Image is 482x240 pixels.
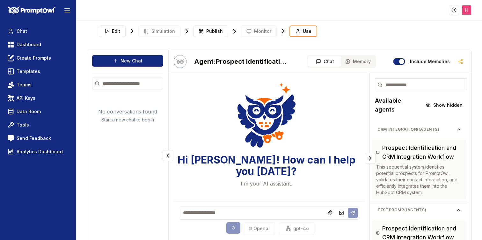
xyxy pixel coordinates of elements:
[194,57,290,66] h2: Prospect Identification and CRM Integration Workflow
[372,205,466,215] button: testpromp(1agents)
[17,149,63,155] span: Analytics Dashboard
[163,150,173,161] button: Collapse panel
[5,119,71,131] a: Tools
[17,95,35,101] span: API Keys
[17,55,51,61] span: Create Prompts
[422,100,466,110] button: Show hidden
[138,25,180,37] a: Simulation
[410,59,450,64] label: Include memories in the messages below
[17,108,41,115] span: Data Room
[5,79,71,91] a: Teams
[8,6,56,14] img: PromptOwl
[5,52,71,64] a: Create Prompts
[5,39,71,50] a: Dashboard
[324,58,334,65] span: Chat
[377,207,456,213] span: testpromp ( 1 agents)
[5,25,71,37] a: Chat
[365,153,376,164] button: Collapse panel
[17,135,51,142] span: Send Feedback
[101,117,154,123] p: Start a new chat to begin
[5,133,71,144] a: Send Feedback
[99,25,126,37] button: Edit
[303,28,311,34] span: Use
[193,25,228,37] button: Publish
[98,108,157,115] p: No conversations found
[393,58,405,65] button: Include memories in the messages below
[174,154,359,177] h3: Hi [PERSON_NAME]! How can I help you [DATE]?
[382,143,463,161] h3: Prospect Identification and CRM Integration Workflow
[17,28,27,34] span: Chat
[375,96,422,114] h2: Available agents
[112,28,120,34] span: Edit
[462,5,471,15] img: ACg8ocJJXoBNX9W-FjmgwSseULRJykJmqCZYzqgfQpEi3YodQgNtRg=s96-c
[17,82,32,88] span: Teams
[92,55,163,67] button: New Chat
[17,122,29,128] span: Tools
[206,28,223,34] span: Publish
[377,127,456,132] span: CRM integration ( 1 agents)
[237,82,296,149] img: Welcome Owl
[289,25,317,37] button: Use
[174,55,186,68] button: Talk with Hootie
[17,41,41,48] span: Dashboard
[241,25,277,37] a: Monitor
[241,180,292,187] p: I'm your AI assistant.
[433,102,463,108] span: Show hidden
[8,135,14,142] img: feedback
[5,66,71,77] a: Templates
[5,92,71,104] a: API Keys
[372,124,466,135] button: CRM integration(1agents)
[376,164,463,196] p: This sequential system identifies potential prospects for PromptOwl, validates their contact info...
[5,106,71,117] a: Data Room
[5,146,71,157] a: Analytics Dashboard
[17,68,40,75] span: Templates
[174,55,186,68] img: Bot
[353,58,371,65] span: Memory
